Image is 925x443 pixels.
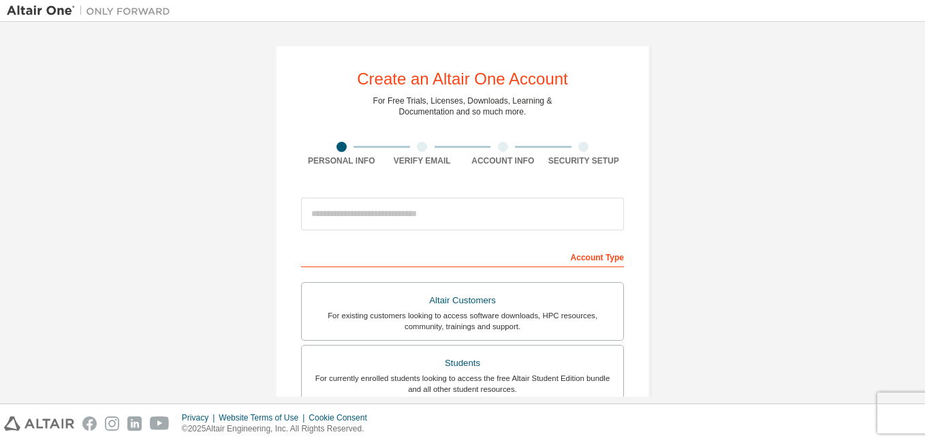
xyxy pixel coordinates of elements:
[310,373,615,395] div: For currently enrolled students looking to access the free Altair Student Edition bundle and all ...
[310,310,615,332] div: For existing customers looking to access software downloads, HPC resources, community, trainings ...
[462,155,544,166] div: Account Info
[127,416,142,431] img: linkedin.svg
[7,4,177,18] img: Altair One
[150,416,170,431] img: youtube.svg
[373,95,552,117] div: For Free Trials, Licenses, Downloads, Learning & Documentation and so much more.
[182,412,219,423] div: Privacy
[182,423,375,435] p: © 2025 Altair Engineering, Inc. All Rights Reserved.
[82,416,97,431] img: facebook.svg
[357,71,568,87] div: Create an Altair One Account
[310,291,615,310] div: Altair Customers
[309,412,375,423] div: Cookie Consent
[301,245,624,267] div: Account Type
[544,155,625,166] div: Security Setup
[4,416,74,431] img: altair_logo.svg
[105,416,119,431] img: instagram.svg
[219,412,309,423] div: Website Terms of Use
[301,155,382,166] div: Personal Info
[382,155,463,166] div: Verify Email
[310,354,615,373] div: Students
